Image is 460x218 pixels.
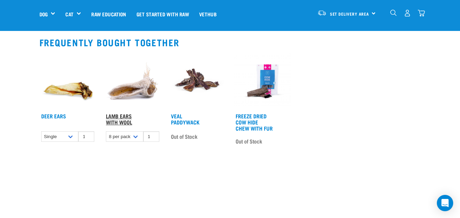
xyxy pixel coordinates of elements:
[78,131,94,142] input: 1
[171,131,197,141] span: Out of Stock
[317,10,327,16] img: van-moving.png
[234,53,291,110] img: RE Product Shoot 2023 Nov8602
[236,136,262,146] span: Out of Stock
[39,10,48,18] a: Dog
[437,195,453,211] div: Open Intercom Messenger
[171,114,200,123] a: Veal Paddywack
[39,37,421,48] h2: Frequently bought together
[236,114,273,130] a: Freeze Dried Cow Hide Chew with Fur
[104,53,161,110] img: 1278 Lamb Ears Wool 01
[131,0,194,28] a: Get started with Raw
[39,53,96,110] img: A Deer Ear Treat For Pets
[418,10,425,17] img: home-icon@2x.png
[86,0,131,28] a: Raw Education
[143,131,159,142] input: 1
[65,10,73,18] a: Cat
[106,114,132,123] a: Lamb Ears with Wool
[41,114,66,117] a: Deer Ears
[330,13,369,15] span: Set Delivery Area
[169,53,226,110] img: Stack of Veal Paddywhack For Pets
[194,0,222,28] a: Vethub
[404,10,411,17] img: user.png
[390,10,397,16] img: home-icon-1@2x.png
